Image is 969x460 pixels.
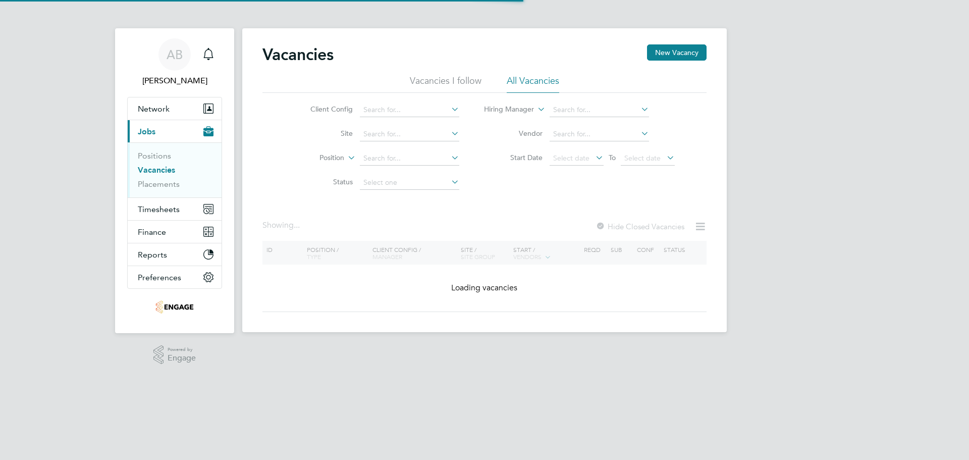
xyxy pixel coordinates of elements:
[138,179,180,189] a: Placements
[167,48,183,61] span: AB
[360,176,459,190] input: Select one
[128,142,222,197] div: Jobs
[360,151,459,166] input: Search for...
[138,104,170,114] span: Network
[138,273,181,282] span: Preferences
[295,129,353,138] label: Site
[484,129,543,138] label: Vendor
[295,177,353,186] label: Status
[128,97,222,120] button: Network
[262,44,334,65] h2: Vacancies
[553,154,589,163] span: Select date
[128,198,222,220] button: Timesheets
[410,75,481,93] li: Vacancies I follow
[624,154,661,163] span: Select date
[155,299,194,315] img: teamresourcing-logo-retina.png
[295,105,353,114] label: Client Config
[115,28,234,333] nav: Main navigation
[128,243,222,266] button: Reports
[128,120,222,142] button: Jobs
[127,38,222,87] a: AB[PERSON_NAME]
[484,153,543,162] label: Start Date
[153,345,196,365] a: Powered byEngage
[138,250,167,260] span: Reports
[647,44,707,61] button: New Vacancy
[138,127,155,136] span: Jobs
[360,103,459,117] input: Search for...
[128,221,222,243] button: Finance
[168,354,196,363] span: Engage
[138,227,166,237] span: Finance
[138,205,180,214] span: Timesheets
[507,75,559,93] li: All Vacancies
[128,266,222,288] button: Preferences
[360,127,459,141] input: Search for...
[606,151,619,164] span: To
[262,220,302,231] div: Showing
[550,127,649,141] input: Search for...
[127,299,222,315] a: Go to home page
[294,220,300,230] span: ...
[476,105,534,115] label: Hiring Manager
[596,222,684,231] label: Hide Closed Vacancies
[168,345,196,354] span: Powered by
[286,153,344,163] label: Position
[550,103,649,117] input: Search for...
[138,151,171,161] a: Positions
[127,75,222,87] span: Andreea Bortan
[138,165,175,175] a: Vacancies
